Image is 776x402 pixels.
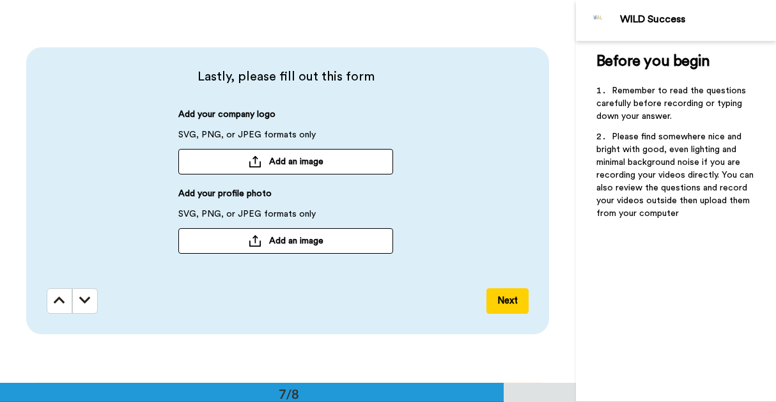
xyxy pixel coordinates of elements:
button: Add an image [178,149,393,174]
span: Add an image [269,155,323,168]
span: SVG, PNG, or JPEG formats only [178,128,316,149]
button: Next [486,288,529,314]
span: Lastly, please fill out this form [47,68,525,86]
button: Add an image [178,228,393,254]
span: Please find somewhere nice and bright with good, even lighting and minimal background noise if yo... [596,132,756,218]
div: WILD Success [620,13,775,26]
span: Add an image [269,235,323,247]
span: Before you begin [596,54,710,69]
img: Profile Image [583,5,614,36]
span: Add your company logo [178,108,275,128]
span: Add your profile photo [178,187,272,208]
span: Remember to read the questions carefully before recording or typing down your answer. [596,86,749,121]
span: SVG, PNG, or JPEG formats only [178,208,316,228]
